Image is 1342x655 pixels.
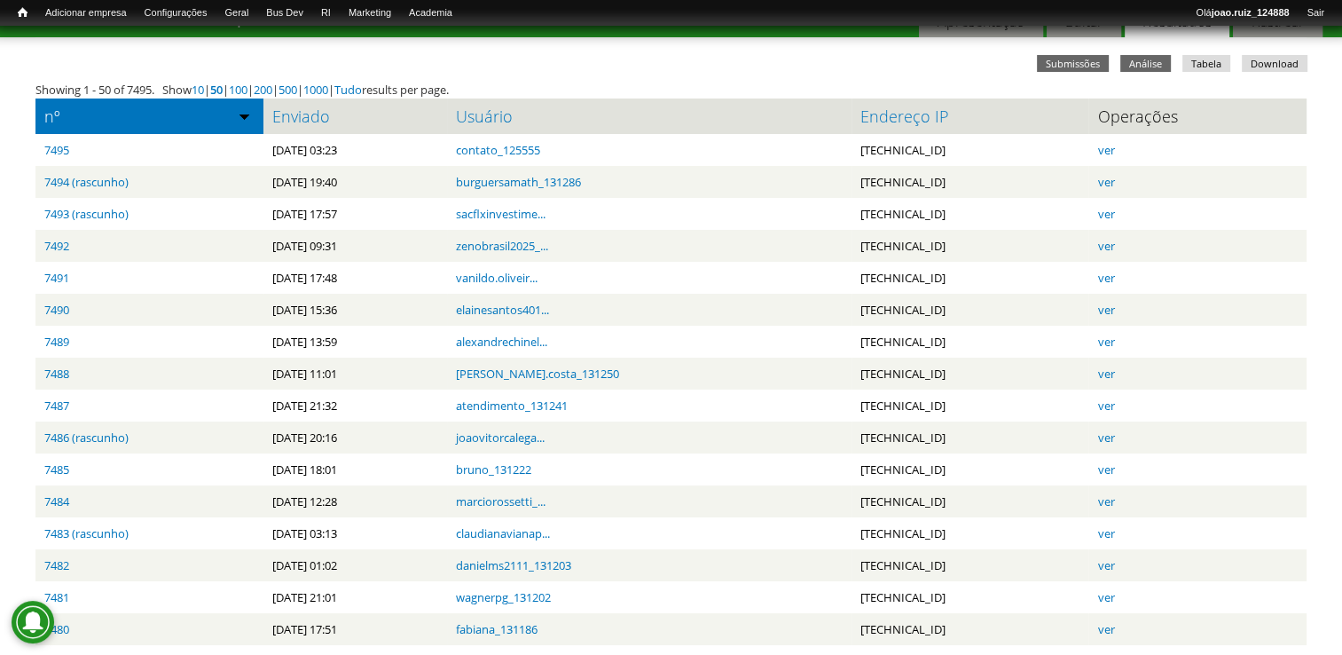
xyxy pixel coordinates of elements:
[263,230,448,262] td: [DATE] 09:31
[852,517,1089,549] td: [TECHNICAL_ID]
[456,525,550,541] a: claudianavianap...
[1097,334,1114,350] a: ver
[1097,398,1114,414] a: ver
[852,134,1089,166] td: [TECHNICAL_ID]
[263,358,448,390] td: [DATE] 11:01
[229,82,247,98] a: 100
[852,262,1089,294] td: [TECHNICAL_ID]
[852,581,1089,613] td: [TECHNICAL_ID]
[192,82,204,98] a: 10
[400,4,461,22] a: Academia
[263,198,448,230] td: [DATE] 17:57
[239,110,250,122] img: ordem crescente
[1097,142,1114,158] a: ver
[852,454,1089,485] td: [TECHNICAL_ID]
[44,366,69,382] a: 7488
[456,334,547,350] a: alexandrechinel...
[1097,206,1114,222] a: ver
[263,390,448,422] td: [DATE] 21:32
[852,230,1089,262] td: [TECHNICAL_ID]
[1097,366,1114,382] a: ver
[852,166,1089,198] td: [TECHNICAL_ID]
[216,4,257,22] a: Geral
[312,4,340,22] a: RI
[1120,55,1171,72] a: Análise
[1182,55,1230,72] a: Tabela
[9,4,36,21] a: Início
[263,262,448,294] td: [DATE] 17:48
[1097,621,1114,637] a: ver
[852,613,1089,645] td: [TECHNICAL_ID]
[1187,4,1298,22] a: Olájoao.ruiz_124888
[44,493,69,509] a: 7484
[852,294,1089,326] td: [TECHNICAL_ID]
[263,134,448,166] td: [DATE] 03:23
[44,334,69,350] a: 7489
[456,107,842,125] a: Usuário
[852,390,1089,422] td: [TECHNICAL_ID]
[44,270,69,286] a: 7491
[263,613,448,645] td: [DATE] 17:51
[263,422,448,454] td: [DATE] 20:16
[44,557,69,573] a: 7482
[263,454,448,485] td: [DATE] 18:01
[1242,55,1307,72] a: Download
[272,107,439,125] a: Enviado
[1097,430,1114,446] a: ver
[852,485,1089,517] td: [TECHNICAL_ID]
[263,581,448,613] td: [DATE] 21:01
[852,549,1089,581] td: [TECHNICAL_ID]
[36,4,136,22] a: Adicionar empresa
[852,358,1089,390] td: [TECHNICAL_ID]
[263,485,448,517] td: [DATE] 12:28
[852,422,1089,454] td: [TECHNICAL_ID]
[303,82,328,98] a: 1000
[44,302,69,318] a: 7490
[456,462,531,477] a: bruno_131222
[456,398,568,414] a: atendimento_131241
[44,107,255,125] a: nº
[340,4,400,22] a: Marketing
[1097,493,1114,509] a: ver
[44,174,129,190] a: 7494 (rascunho)
[456,142,540,158] a: contato_125555
[860,107,1080,125] a: Endereço IP
[1298,4,1333,22] a: Sair
[1097,174,1114,190] a: ver
[263,326,448,358] td: [DATE] 13:59
[1097,462,1114,477] a: ver
[456,238,548,254] a: zenobrasil2025_...
[210,82,223,98] a: 50
[456,589,551,605] a: wagnerpg_131202
[1088,99,1307,134] th: Operações
[456,270,538,286] a: vanildo.oliveir...
[18,6,27,19] span: Início
[456,430,545,446] a: joaovitorcalega...
[456,557,571,573] a: danielms2111_131203
[334,82,362,98] a: Tudo
[456,302,549,318] a: elainesantos401...
[1097,525,1114,541] a: ver
[852,326,1089,358] td: [TECHNICAL_ID]
[456,493,545,509] a: marciorossetti_...
[456,366,619,382] a: [PERSON_NAME].costa_131250
[1097,270,1114,286] a: ver
[44,525,129,541] a: 7483 (rascunho)
[279,82,297,98] a: 500
[1097,589,1114,605] a: ver
[44,430,129,446] a: 7486 (rascunho)
[1212,7,1290,18] strong: joao.ruiz_124888
[1097,302,1114,318] a: ver
[136,4,216,22] a: Configurações
[1097,557,1114,573] a: ver
[35,81,1307,99] div: Showing 1 - 50 of 7495. Show | | | | | | results per page.
[1097,238,1114,254] a: ver
[44,589,69,605] a: 7481
[44,621,69,637] a: 7480
[257,4,312,22] a: Bus Dev
[263,294,448,326] td: [DATE] 15:36
[44,142,69,158] a: 7495
[1037,55,1109,72] a: Submissões
[852,198,1089,230] td: [TECHNICAL_ID]
[263,549,448,581] td: [DATE] 01:02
